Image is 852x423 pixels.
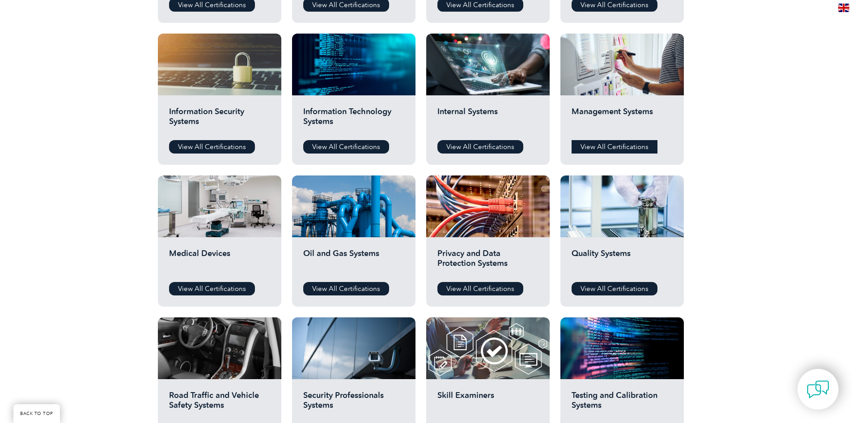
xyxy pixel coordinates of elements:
[437,107,538,133] h2: Internal Systems
[807,378,829,401] img: contact-chat.png
[303,390,404,417] h2: Security Professionals Systems
[303,282,389,295] a: View All Certifications
[13,404,60,423] a: BACK TO TOP
[169,107,270,133] h2: Information Security Systems
[303,140,389,154] a: View All Certifications
[572,107,673,133] h2: Management Systems
[169,140,255,154] a: View All Certifications
[303,107,404,133] h2: Information Technology Systems
[572,282,657,295] a: View All Certifications
[572,248,673,275] h2: Quality Systems
[838,4,849,12] img: en
[437,140,523,154] a: View All Certifications
[169,390,270,417] h2: Road Traffic and Vehicle Safety Systems
[572,390,673,417] h2: Testing and Calibration Systems
[437,282,523,295] a: View All Certifications
[437,248,538,275] h2: Privacy and Data Protection Systems
[437,390,538,417] h2: Skill Examiners
[572,140,657,154] a: View All Certifications
[169,282,255,295] a: View All Certifications
[169,248,270,275] h2: Medical Devices
[303,248,404,275] h2: Oil and Gas Systems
